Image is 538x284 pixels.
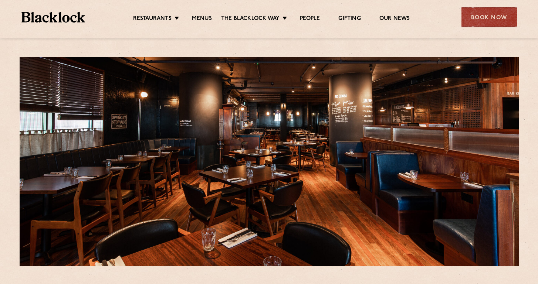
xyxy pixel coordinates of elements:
img: BL_Textured_Logo-footer-cropped.svg [21,12,85,23]
a: Gifting [338,15,361,23]
a: Our News [379,15,410,23]
div: Book Now [461,7,517,27]
a: The Blacklock Way [221,15,280,23]
a: Restaurants [133,15,172,23]
a: Menus [192,15,212,23]
a: People [300,15,320,23]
